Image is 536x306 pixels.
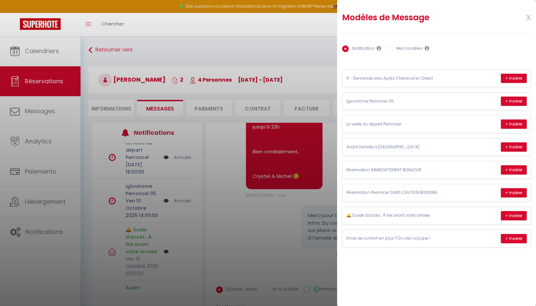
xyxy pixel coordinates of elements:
i: Les notifications sont visibles par toi et ton équipe [377,45,381,51]
label: Notification [349,45,375,53]
span: x [510,9,531,25]
i: Les modèles généraux sont visibles par vous et votre équipe [425,45,429,51]
button: + Insérer [501,74,527,83]
button: + Insérer [501,234,527,243]
p: Envie de confort en plus ? On s’en occupe ! [346,235,446,242]
button: + Insérer [501,142,527,152]
button: + Insérer [501,165,527,175]
p: La veille du départ Perroncel [346,121,446,127]
p: Réservation IMMEDIATEMENT BONJOUR [346,167,446,173]
p: Avant l'arrivée à [GEOGRAPHIC_DATA] [346,144,446,150]
button: + Insérer [501,188,527,197]
h2: Modèles de Message [342,12,497,23]
button: + Insérer [501,119,527,129]
label: Mes modèles [393,45,423,53]
p: 🛎️ Guide d’accès : À lire avant votre arrivée [346,212,446,219]
button: + Insérer [501,211,527,220]
p: Réservation Perroncel SANS CAUTION BOOKING [346,190,446,196]
p: Igloohome Perroncel 05 [346,98,446,105]
button: + Insérer [501,97,527,106]
p: 6 - Demande avis Après Checkout en Direct [346,75,446,82]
